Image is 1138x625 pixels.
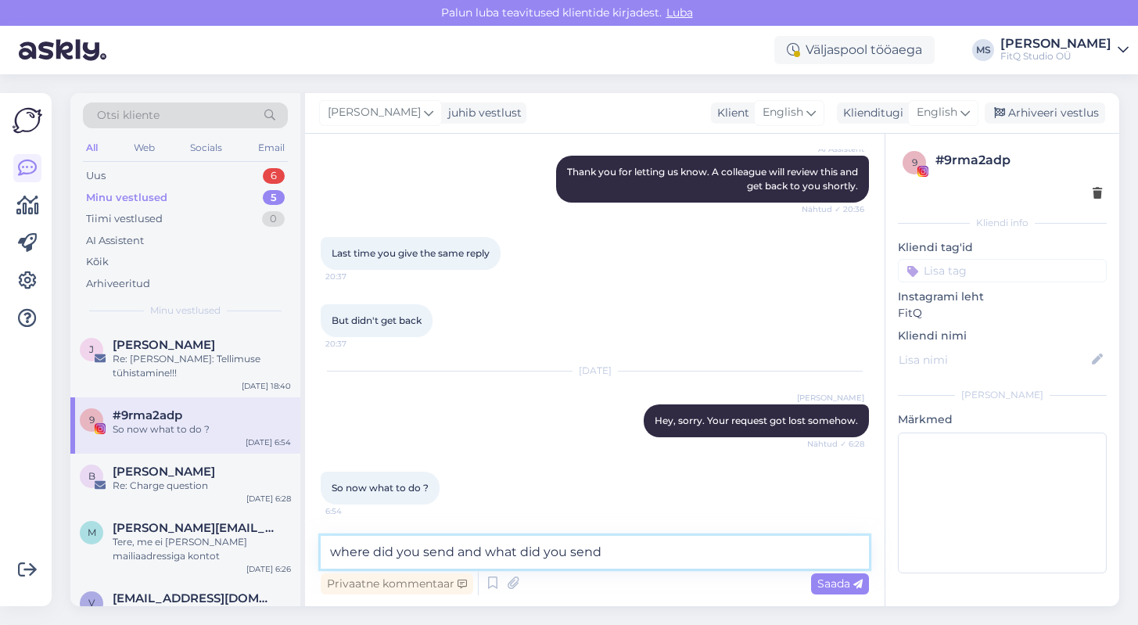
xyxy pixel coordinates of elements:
[150,304,221,318] span: Minu vestlused
[817,577,863,591] span: Saada
[131,138,158,158] div: Web
[113,535,291,563] div: Tere, me ei [PERSON_NAME] mailiaadressiga kontot
[655,415,858,426] span: Hey, sorry. Your request got lost somehow.
[113,521,275,535] span: magda.augustyniak2006@gmail.com
[113,352,291,380] div: Re: [PERSON_NAME]: Tellimuse tühistamine!!!
[328,104,421,121] span: [PERSON_NAME]
[89,343,94,355] span: J
[332,314,422,326] span: But didn't get back
[332,482,429,494] span: So now what to do ?
[898,388,1107,402] div: [PERSON_NAME]
[321,364,869,378] div: [DATE]
[113,591,275,605] span: vaikejaanika@gmail.com
[13,106,42,135] img: Askly Logo
[263,168,285,184] div: 6
[898,289,1107,305] p: Instagrami leht
[242,380,291,392] div: [DATE] 18:40
[113,408,182,422] span: #9rma2adp
[1000,38,1111,50] div: [PERSON_NAME]
[97,107,160,124] span: Otsi kliente
[321,573,473,594] div: Privaatne kommentaar
[89,414,95,426] span: 9
[662,5,698,20] span: Luba
[86,233,144,249] div: AI Assistent
[255,138,288,158] div: Email
[83,138,101,158] div: All
[86,211,163,227] div: Tiimi vestlused
[898,305,1107,321] p: FitQ
[113,479,291,493] div: Re: Charge question
[774,36,935,64] div: Väljaspool tööaega
[246,493,291,505] div: [DATE] 6:28
[985,102,1105,124] div: Arhiveeri vestlus
[802,203,864,215] span: Nähtud ✓ 20:36
[972,39,994,61] div: MS
[898,328,1107,344] p: Kliendi nimi
[935,151,1102,170] div: # 9rma2adp
[837,105,903,121] div: Klienditugi
[806,143,864,155] span: AI Assistent
[86,168,106,184] div: Uus
[88,597,95,609] span: v
[567,166,860,192] span: Thank you for letting us know. A colleague will review this and get back to you shortly.
[113,422,291,436] div: So now what to do ?
[1000,38,1129,63] a: [PERSON_NAME]FitQ Studio OÜ
[912,156,917,168] span: 9
[113,465,215,479] span: Barbara Uchtman
[1000,50,1111,63] div: FitQ Studio OÜ
[806,438,864,450] span: Nähtud ✓ 6:28
[332,247,490,259] span: Last time you give the same reply
[86,254,109,270] div: Kõik
[711,105,749,121] div: Klient
[246,563,291,575] div: [DATE] 6:26
[246,436,291,448] div: [DATE] 6:54
[113,338,215,352] span: Janina Soosaar
[898,239,1107,256] p: Kliendi tag'id
[325,271,384,282] span: 20:37
[86,190,167,206] div: Minu vestlused
[86,276,150,292] div: Arhiveeritud
[763,104,803,121] span: English
[325,338,384,350] span: 20:37
[898,259,1107,282] input: Lisa tag
[263,190,285,206] div: 5
[898,411,1107,428] p: Märkmed
[187,138,225,158] div: Socials
[898,216,1107,230] div: Kliendi info
[325,505,384,517] span: 6:54
[88,526,96,538] span: m
[262,211,285,227] div: 0
[917,104,957,121] span: English
[899,351,1089,368] input: Lisa nimi
[88,470,95,482] span: B
[442,105,522,121] div: juhib vestlust
[797,392,864,404] span: [PERSON_NAME]
[321,536,869,569] textarea: where did you send and what did you send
